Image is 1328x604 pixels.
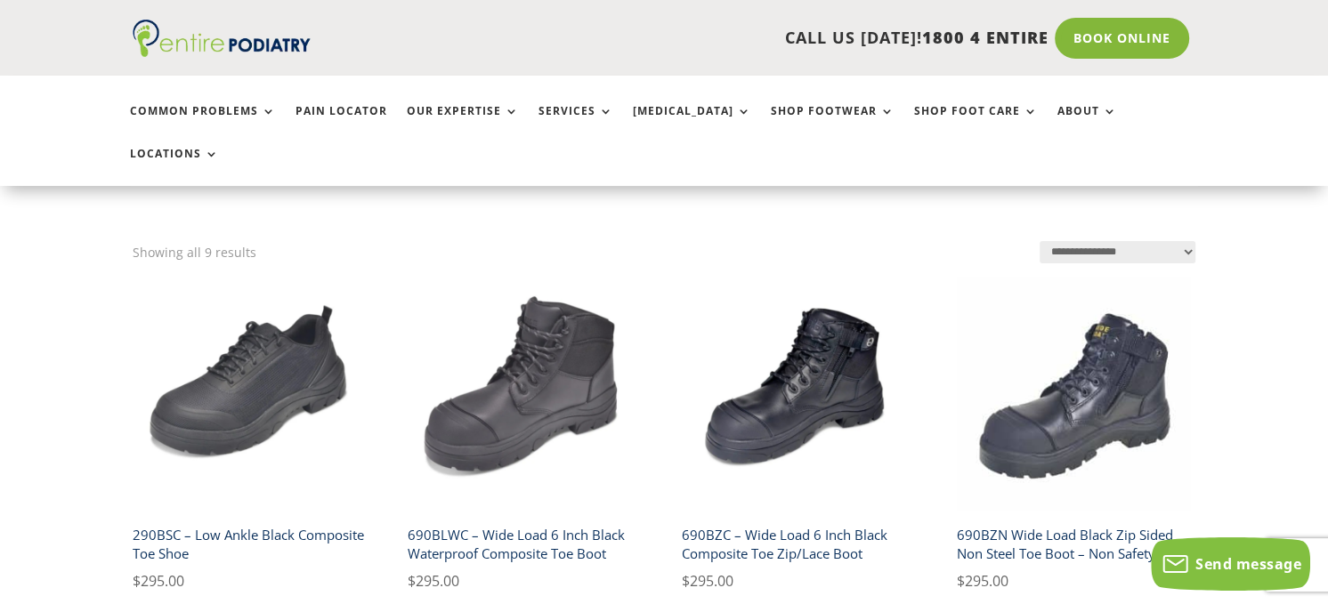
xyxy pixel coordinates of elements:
[682,519,916,569] h2: 690BZC – Wide Load 6 Inch Black Composite Toe Zip/Lace Boot
[130,105,276,143] a: Common Problems
[378,27,1049,50] p: CALL US [DATE]!
[133,241,256,264] p: Showing all 9 results
[957,277,1191,592] a: wide load non steele toe boot black oil kip690BZN Wide Load Black Zip Sided Non Steel Toe Boot – ...
[133,571,141,591] span: $
[957,571,965,591] span: $
[957,571,1008,591] bdi: 295.00
[1151,537,1310,591] button: Send message
[957,519,1191,569] h2: 690BZN Wide Load Black Zip Sided Non Steel Toe Boot – Non Safety
[133,571,184,591] bdi: 295.00
[682,277,916,511] img: 690BZC wide load safety boot composite toe black
[133,43,311,60] a: Entire Podiatry
[133,20,311,57] img: logo (1)
[682,277,916,592] a: 690BZC wide load safety boot composite toe black690BZC – Wide Load 6 Inch Black Composite Toe Zip...
[538,105,613,143] a: Services
[408,571,416,591] span: $
[1040,241,1194,263] select: Shop order
[133,277,367,592] a: 290BSC - LOW ANKLE BLACK COMPOSITE TOE SHOE290BSC – Low Ankle Black Composite Toe Shoe $295.00
[133,277,367,511] img: 290BSC - LOW ANKLE BLACK COMPOSITE TOE SHOE
[957,277,1191,511] img: wide load non steele toe boot black oil kip
[408,277,642,511] img: 690BLWC wide load safety boot waterproof composite toe black
[771,105,895,143] a: Shop Footwear
[408,277,642,592] a: 690BLWC wide load safety boot waterproof composite toe black690BLWC – Wide Load 6 Inch Black Wate...
[633,105,751,143] a: [MEDICAL_DATA]
[408,519,642,569] h2: 690BLWC – Wide Load 6 Inch Black Waterproof Composite Toe Boot
[914,105,1038,143] a: Shop Foot Care
[922,27,1049,48] span: 1800 4 ENTIRE
[296,105,387,143] a: Pain Locator
[133,519,367,569] h2: 290BSC – Low Ankle Black Composite Toe Shoe
[1195,554,1301,574] span: Send message
[682,571,733,591] bdi: 295.00
[1057,105,1117,143] a: About
[407,105,519,143] a: Our Expertise
[130,148,219,186] a: Locations
[1055,18,1189,59] a: Book Online
[408,571,459,591] bdi: 295.00
[682,571,690,591] span: $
